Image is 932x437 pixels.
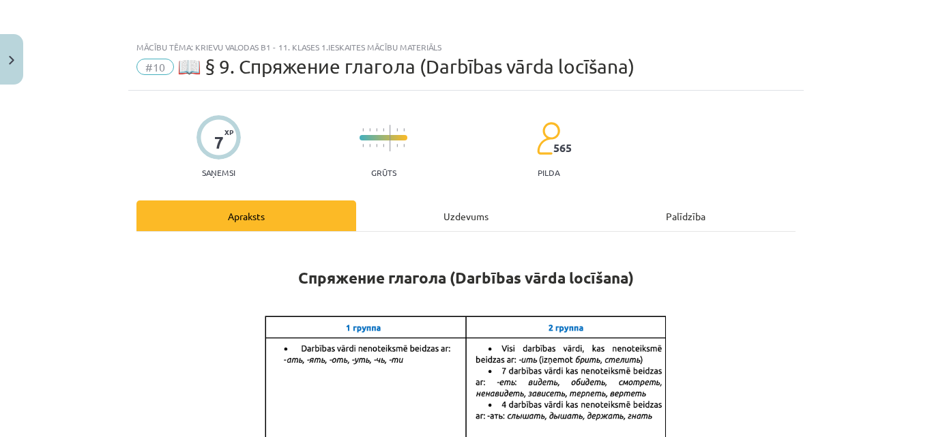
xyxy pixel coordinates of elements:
img: icon-short-line-57e1e144782c952c97e751825c79c345078a6d821885a25fce030b3d8c18986b.svg [376,128,377,132]
img: icon-short-line-57e1e144782c952c97e751825c79c345078a6d821885a25fce030b3d8c18986b.svg [369,144,370,147]
img: icon-long-line-d9ea69661e0d244f92f715978eff75569469978d946b2353a9bb055b3ed8787d.svg [390,125,391,151]
p: Saņemsi [196,168,241,177]
img: icon-short-line-57e1e144782c952c97e751825c79c345078a6d821885a25fce030b3d8c18986b.svg [383,128,384,132]
img: icon-short-line-57e1e144782c952c97e751825c79c345078a6d821885a25fce030b3d8c18986b.svg [362,128,364,132]
img: icon-close-lesson-0947bae3869378f0d4975bcd49f059093ad1ed9edebbc8119c70593378902aed.svg [9,56,14,65]
img: icon-short-line-57e1e144782c952c97e751825c79c345078a6d821885a25fce030b3d8c18986b.svg [383,144,384,147]
p: pilda [538,168,559,177]
span: 565 [553,142,572,154]
img: icon-short-line-57e1e144782c952c97e751825c79c345078a6d821885a25fce030b3d8c18986b.svg [396,144,398,147]
img: icon-short-line-57e1e144782c952c97e751825c79c345078a6d821885a25fce030b3d8c18986b.svg [376,144,377,147]
div: Uzdevums [356,200,576,231]
img: icon-short-line-57e1e144782c952c97e751825c79c345078a6d821885a25fce030b3d8c18986b.svg [396,128,398,132]
div: 7 [214,133,224,152]
img: icon-short-line-57e1e144782c952c97e751825c79c345078a6d821885a25fce030b3d8c18986b.svg [369,128,370,132]
img: students-c634bb4e5e11cddfef0936a35e636f08e4e9abd3cc4e673bd6f9a4125e45ecb1.svg [536,121,560,155]
span: #10 [136,59,174,75]
img: icon-short-line-57e1e144782c952c97e751825c79c345078a6d821885a25fce030b3d8c18986b.svg [403,128,405,132]
img: icon-short-line-57e1e144782c952c97e751825c79c345078a6d821885a25fce030b3d8c18986b.svg [362,144,364,147]
span: 📖 § 9. Спряжение глагола (Darbības vārda locīšana) [177,55,635,78]
strong: Спряжение глагола (Darbības vārda locīšana) [298,268,634,288]
div: Mācību tēma: Krievu valodas b1 - 11. klases 1.ieskaites mācību materiāls [136,42,796,52]
p: Grūts [371,168,396,177]
div: Apraksts [136,200,356,231]
img: icon-short-line-57e1e144782c952c97e751825c79c345078a6d821885a25fce030b3d8c18986b.svg [403,144,405,147]
div: Palīdzība [576,200,796,231]
span: XP [224,128,233,136]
